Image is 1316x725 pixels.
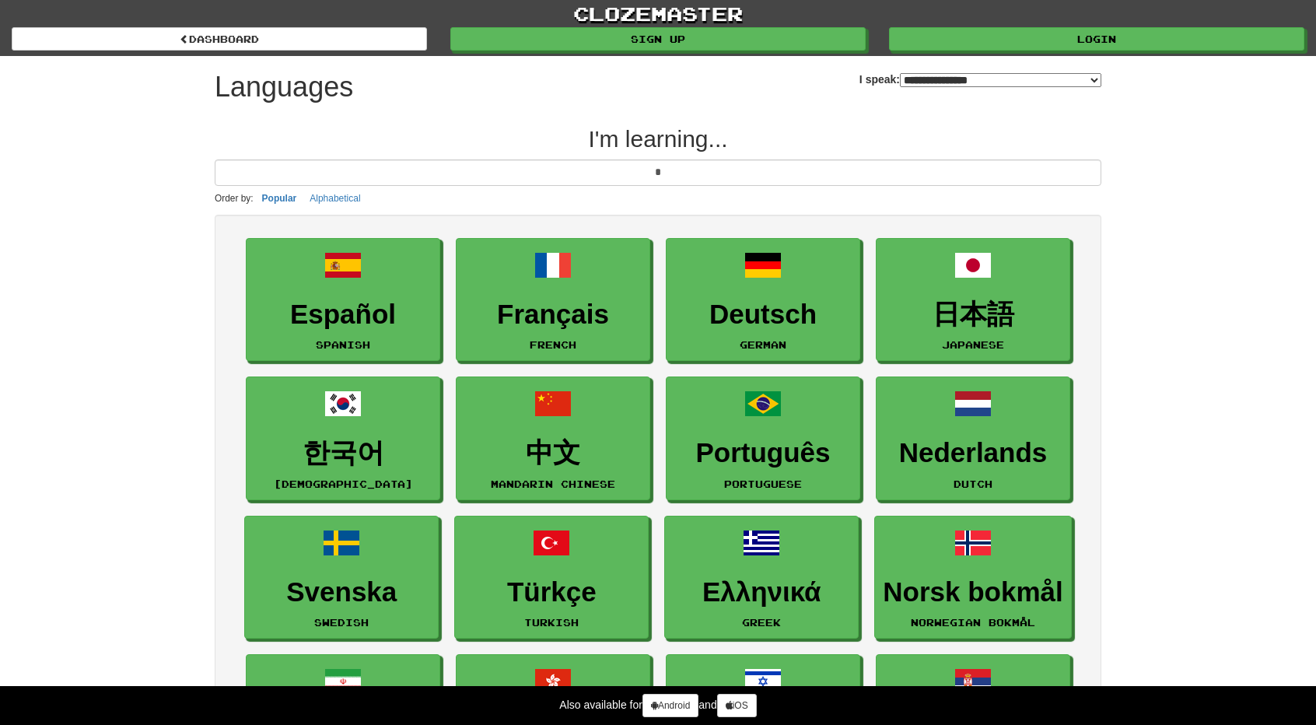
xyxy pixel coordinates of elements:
h3: Ελληνικά [673,577,850,608]
small: Swedish [314,617,369,628]
small: Spanish [316,339,370,350]
small: Norwegian Bokmål [911,617,1035,628]
label: I speak: [859,72,1101,87]
a: 中文Mandarin Chinese [456,377,650,500]
h3: Nederlands [884,438,1062,468]
h3: Norsk bokmål [883,577,1062,608]
small: Turkish [524,617,579,628]
a: Norsk bokmålNorwegian Bokmål [874,516,1071,639]
h3: Svenska [253,577,430,608]
a: SvenskaSwedish [244,516,439,639]
a: iOS [717,694,757,717]
h2: I'm learning... [215,126,1101,152]
select: I speak: [900,73,1101,87]
button: Popular [257,190,302,207]
small: French [530,339,576,350]
h3: Español [254,299,432,330]
small: Japanese [942,339,1004,350]
a: ΕλληνικάGreek [664,516,859,639]
a: TürkçeTurkish [454,516,649,639]
a: FrançaisFrench [456,238,650,362]
button: Alphabetical [305,190,365,207]
small: [DEMOGRAPHIC_DATA] [274,478,413,489]
h3: 中文 [464,438,642,468]
a: dashboard [12,27,427,51]
a: Login [889,27,1304,51]
small: Dutch [954,478,992,489]
small: German [740,339,786,350]
h1: Languages [215,72,353,103]
small: Greek [742,617,781,628]
a: Android [642,694,698,717]
a: EspañolSpanish [246,238,440,362]
small: Mandarin Chinese [491,478,615,489]
h3: Deutsch [674,299,852,330]
h3: Português [674,438,852,468]
h3: Türkçe [463,577,640,608]
a: PortuguêsPortuguese [666,377,860,500]
h3: 日本語 [884,299,1062,330]
a: Sign up [450,27,866,51]
small: Portuguese [724,478,802,489]
a: 日本語Japanese [876,238,1070,362]
small: Order by: [215,193,254,204]
h3: Français [464,299,642,330]
a: DeutschGerman [666,238,860,362]
a: 한국어[DEMOGRAPHIC_DATA] [246,377,440,500]
h3: 한국어 [254,438,432,468]
a: NederlandsDutch [876,377,1070,500]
